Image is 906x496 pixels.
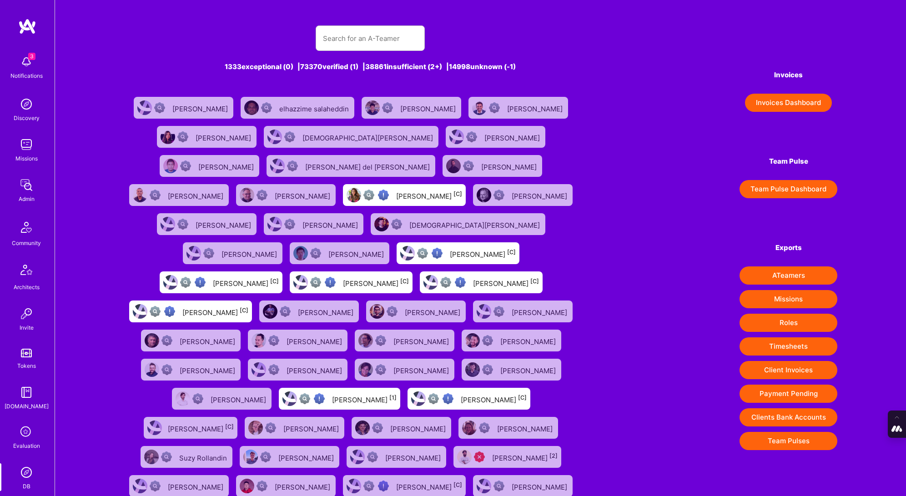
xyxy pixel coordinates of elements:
a: User AvatarNot Scrubbed[PERSON_NAME] [362,297,469,326]
img: Not Scrubbed [257,481,267,491]
a: User AvatarNot Scrubbed[PERSON_NAME] [153,122,260,151]
a: User AvatarNot Scrubbed[PERSON_NAME] [465,93,572,122]
div: [PERSON_NAME] [213,276,279,288]
div: Community [12,238,41,248]
a: User AvatarNot Scrubbed[PERSON_NAME] [244,355,351,384]
a: User AvatarNot fully vettedHigh Potential User[PERSON_NAME][1] [275,384,404,413]
button: Invoices Dashboard [745,94,832,112]
img: Not Scrubbed [382,102,393,113]
img: User Avatar [411,391,426,406]
a: User AvatarNot Scrubbed[PERSON_NAME] [358,93,465,122]
div: [PERSON_NAME] [497,422,554,434]
div: [PERSON_NAME] [405,306,462,317]
a: User AvatarNot Scrubbed[PERSON_NAME] [286,239,393,268]
img: Not Scrubbed [161,335,172,346]
div: [PERSON_NAME] [385,451,443,463]
img: Not Scrubbed [161,364,172,375]
a: User AvatarNot Scrubbed[PERSON_NAME] [439,151,546,180]
div: [PERSON_NAME] [198,160,256,172]
a: Team Pulse Dashboard [740,180,837,198]
img: User Avatar [252,362,266,377]
img: Not fully vetted [363,190,374,200]
img: admin teamwork [17,176,35,194]
a: User AvatarNot Scrubbed[PERSON_NAME] [351,326,458,355]
div: [PERSON_NAME] [461,393,527,405]
img: Not fully vetted [440,277,451,288]
img: High Potential User [164,306,175,317]
img: Not Scrubbed [310,248,321,259]
sup: [C] [400,278,409,285]
a: User AvatarNot Scrubbed[PERSON_NAME] [351,355,458,384]
img: Not fully vetted [150,306,161,317]
sup: [C] [240,307,248,314]
img: Not Scrubbed [387,306,398,317]
div: Discovery [14,113,40,123]
img: User Avatar [244,100,259,115]
div: [PERSON_NAME] [221,247,279,259]
img: teamwork [17,135,35,154]
a: User AvatarNot fully vettedHigh Potential User[PERSON_NAME][C] [393,239,523,268]
sup: [C] [453,190,462,197]
a: User AvatarNot Scrubbed[PERSON_NAME] [236,442,343,471]
img: User Avatar [358,362,373,377]
img: logo [18,18,36,35]
img: High Potential User [378,190,389,200]
div: [PERSON_NAME] [400,102,458,114]
div: [PERSON_NAME] [180,335,237,346]
img: Not Scrubbed [463,160,474,171]
div: Suzy Rollandin [179,451,229,463]
a: User AvatarNot Scrubbed[PERSON_NAME] [469,297,576,326]
div: [PERSON_NAME] [182,306,248,317]
a: User AvatarNot Scrubbed[PERSON_NAME] [137,355,244,384]
div: [PERSON_NAME] [196,218,253,230]
img: Not Scrubbed [479,422,490,433]
a: User AvatarNot Scrubbed[PERSON_NAME] [179,239,286,268]
img: Not Scrubbed [493,481,504,491]
img: User Avatar [270,159,285,173]
div: [PERSON_NAME] [168,480,225,492]
img: User Avatar [282,391,297,406]
sup: [C] [518,394,527,401]
img: Unqualified [474,451,485,462]
img: Not fully vetted [310,277,321,288]
div: [DEMOGRAPHIC_DATA][PERSON_NAME] [409,218,542,230]
a: User AvatarNot Scrubbed[PERSON_NAME] [458,326,565,355]
div: Invite [20,323,34,332]
a: User AvatarNot Scrubbed[DEMOGRAPHIC_DATA][PERSON_NAME] [260,122,442,151]
img: User Avatar [446,159,461,173]
img: High Potential User [378,481,389,491]
div: [PERSON_NAME] [278,451,336,463]
img: High Potential User [195,277,206,288]
img: High Potential User [314,393,325,404]
img: Not Scrubbed [203,248,214,259]
img: Not Scrubbed [265,422,276,433]
div: [PERSON_NAME] [328,247,386,259]
a: User AvatarNot fully vettedHigh Potential User[PERSON_NAME][C] [126,297,256,326]
a: User AvatarNot Scrubbed[PERSON_NAME] [244,326,351,355]
img: User Avatar [133,188,147,202]
a: User AvatarNot Scrubbed[PERSON_NAME] [137,326,244,355]
img: User Avatar [465,362,480,377]
img: Not Scrubbed [482,335,493,346]
img: Not Scrubbed [192,393,203,404]
a: User AvatarNot Scrubbed[PERSON_NAME] del [PERSON_NAME] [263,151,439,180]
img: Not Scrubbed [493,190,504,200]
div: [PERSON_NAME] [298,306,355,317]
sup: [C] [225,423,234,430]
img: tokens [21,349,32,357]
button: ATeamers [740,266,837,285]
img: User Avatar [465,333,480,348]
a: User AvatarNot Scrubbed[PERSON_NAME] [153,210,260,239]
img: discovery [17,95,35,113]
div: [PERSON_NAME] del [PERSON_NAME] [305,160,432,172]
div: [PERSON_NAME] [450,247,516,259]
img: Not Scrubbed [154,102,165,113]
div: [PERSON_NAME] [396,189,462,201]
img: bell [17,53,35,71]
button: Team Pulses [740,432,837,450]
img: User Avatar [263,304,277,319]
img: User Avatar [133,304,147,319]
img: Not Scrubbed [493,306,504,317]
img: High Potential User [443,393,453,404]
div: elhazzime salaheddin [279,102,351,114]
